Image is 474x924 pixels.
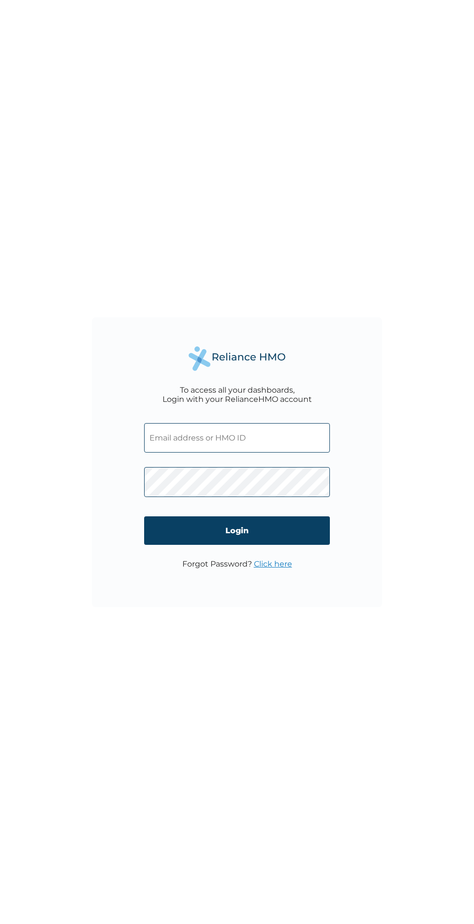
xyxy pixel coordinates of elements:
input: Email address or HMO ID [144,423,330,453]
div: To access all your dashboards, Login with your RelianceHMO account [163,385,312,404]
a: Click here [254,559,292,569]
img: Reliance Health's Logo [189,346,285,371]
p: Forgot Password? [182,559,292,569]
input: Login [144,516,330,545]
